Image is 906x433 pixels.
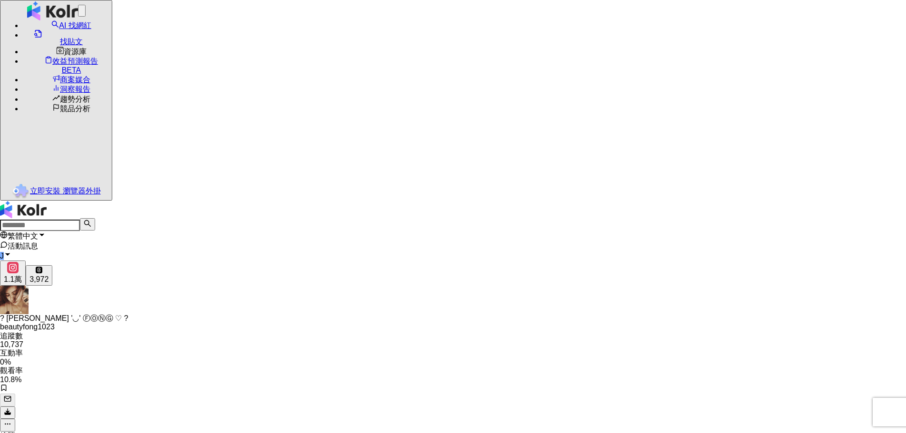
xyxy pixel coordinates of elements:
[34,66,108,75] div: BETA
[26,265,52,286] button: 3,972
[34,30,108,46] a: 找貼文
[51,21,59,29] span: search
[8,242,38,250] span: 活動訊息
[34,57,108,75] span: 效益預測報告
[64,48,87,56] span: 資源庫
[29,275,49,284] div: 3,972
[4,184,108,199] a: chrome extension立即安裝 瀏覽器外掛
[34,57,108,75] a: 效益預測報告BETA
[84,221,91,229] span: search
[60,38,83,46] span: 找貼文
[51,21,91,29] a: searchAI 找網紅
[8,232,38,240] span: 繁體中文
[60,85,90,93] span: 洞察報告
[59,21,91,29] span: AI 找網紅
[52,76,90,84] a: 商案媒合
[60,105,90,113] span: 競品分析
[52,95,60,103] span: rise
[60,76,90,84] span: 商案媒合
[27,1,78,20] img: logo
[60,95,90,103] span: 趨勢分析
[30,187,100,195] span: 立即安裝 瀏覽器外掛
[4,275,22,284] div: 1.1萬
[11,184,30,199] img: chrome extension
[52,85,90,93] a: 洞察報告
